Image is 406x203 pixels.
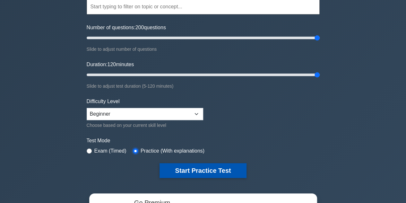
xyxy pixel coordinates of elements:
[87,121,203,129] div: Choose based on your current skill level
[135,25,144,30] span: 200
[87,98,120,105] label: Difficulty Level
[87,24,166,31] label: Number of questions: questions
[87,137,320,145] label: Test Mode
[87,82,320,90] div: Slide to adjust test duration (5-120 minutes)
[87,45,320,53] div: Slide to adjust number of questions
[107,62,116,67] span: 120
[160,163,246,178] button: Start Practice Test
[87,61,134,68] label: Duration: minutes
[141,147,204,155] label: Practice (With explanations)
[94,147,126,155] label: Exam (Timed)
